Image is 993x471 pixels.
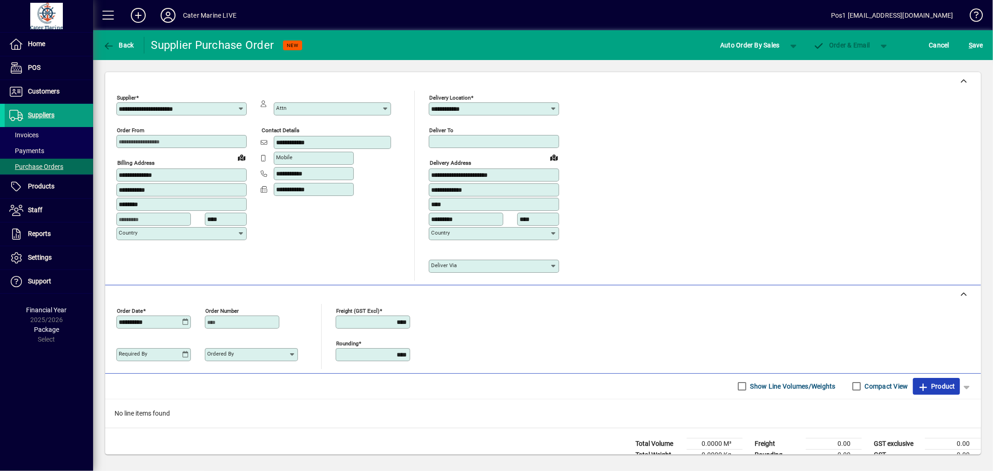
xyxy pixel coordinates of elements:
[720,38,780,53] span: Auto Order By Sales
[5,199,93,222] a: Staff
[5,175,93,198] a: Products
[806,438,862,449] td: 0.00
[117,307,143,314] mat-label: Order date
[28,87,60,95] span: Customers
[151,38,274,53] div: Supplier Purchase Order
[5,159,93,175] a: Purchase Orders
[925,449,981,460] td: 0.00
[101,37,136,54] button: Back
[431,229,450,236] mat-label: Country
[28,111,54,119] span: Suppliers
[631,438,687,449] td: Total Volume
[103,41,134,49] span: Back
[809,37,875,54] button: Order & Email
[28,254,52,261] span: Settings
[34,326,59,333] span: Package
[969,38,983,53] span: ave
[105,399,981,428] div: No line items found
[5,80,93,103] a: Customers
[749,382,836,391] label: Show Line Volumes/Weights
[918,379,955,394] span: Product
[123,7,153,24] button: Add
[5,56,93,80] a: POS
[93,37,144,54] app-page-header-button: Back
[207,350,234,357] mat-label: Ordered by
[929,38,950,53] span: Cancel
[925,438,981,449] td: 0.00
[750,449,806,460] td: Rounding
[336,340,358,346] mat-label: Rounding
[631,449,687,460] td: Total Weight
[9,163,63,170] span: Purchase Orders
[963,2,981,32] a: Knowledge Base
[117,94,136,101] mat-label: Supplier
[831,8,953,23] div: Pos1 [EMAIL_ADDRESS][DOMAIN_NAME]
[431,262,457,269] mat-label: Deliver via
[234,150,249,165] a: View on map
[429,127,453,134] mat-label: Deliver To
[716,37,784,54] button: Auto Order By Sales
[5,143,93,159] a: Payments
[183,8,236,23] div: Cater Marine LIVE
[28,277,51,285] span: Support
[429,94,471,101] mat-label: Delivery Location
[28,230,51,237] span: Reports
[687,438,743,449] td: 0.0000 M³
[863,382,908,391] label: Compact View
[5,33,93,56] a: Home
[28,64,41,71] span: POS
[547,150,561,165] a: View on map
[913,378,960,395] button: Product
[9,131,39,139] span: Invoices
[287,42,298,48] span: NEW
[806,449,862,460] td: 0.00
[750,438,806,449] td: Freight
[969,41,973,49] span: S
[813,41,870,49] span: Order & Email
[276,105,286,111] mat-label: Attn
[28,206,42,214] span: Staff
[336,307,379,314] mat-label: Freight (GST excl)
[966,37,986,54] button: Save
[119,229,137,236] mat-label: Country
[5,246,93,269] a: Settings
[117,127,144,134] mat-label: Order from
[205,307,239,314] mat-label: Order number
[927,37,952,54] button: Cancel
[5,270,93,293] a: Support
[28,40,45,47] span: Home
[869,438,925,449] td: GST exclusive
[119,350,147,357] mat-label: Required by
[153,7,183,24] button: Profile
[28,182,54,190] span: Products
[276,154,292,161] mat-label: Mobile
[9,147,44,155] span: Payments
[27,306,67,314] span: Financial Year
[687,449,743,460] td: 0.0000 Kg
[5,127,93,143] a: Invoices
[5,222,93,246] a: Reports
[869,449,925,460] td: GST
